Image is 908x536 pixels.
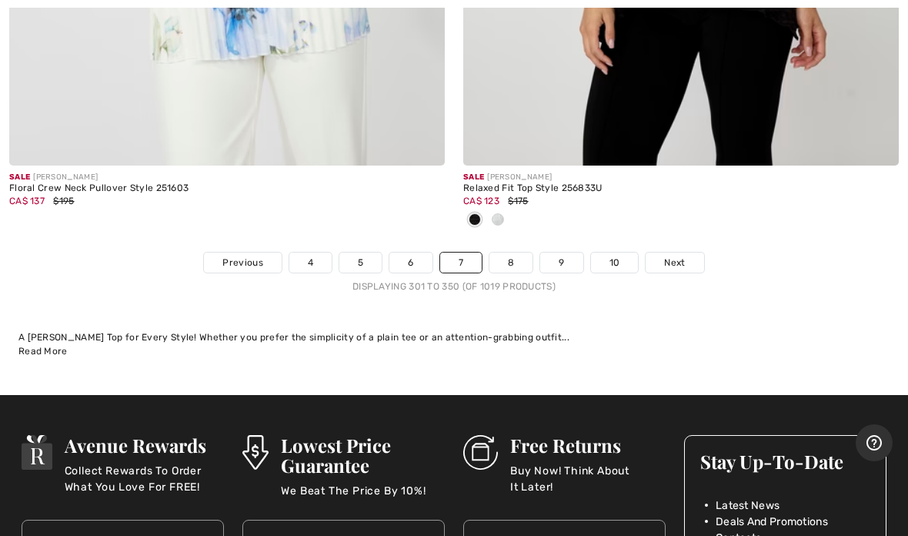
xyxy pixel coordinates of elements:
a: 9 [540,253,583,273]
iframe: Opens a widget where you can find more information [856,424,893,463]
h3: Avenue Rewards [65,435,224,455]
a: Previous [204,253,281,273]
img: Avenue Rewards [22,435,52,470]
div: [PERSON_NAME] [9,172,445,183]
a: 7 [440,253,482,273]
a: 10 [591,253,639,273]
span: Deals And Promotions [716,514,828,530]
p: Buy Now! Think About It Later! [510,463,666,494]
span: CA$ 137 [9,196,45,206]
div: Off White [486,208,509,233]
span: Next [664,256,685,270]
span: CA$ 123 [463,196,499,206]
span: Sale [9,173,30,182]
div: Relaxed Fit Top Style 256833U [463,183,899,194]
img: Lowest Price Guarantee [242,435,269,470]
span: Read More [18,346,68,357]
span: $175 [508,196,528,206]
a: 6 [389,253,432,273]
span: $195 [53,196,74,206]
div: [PERSON_NAME] [463,172,899,183]
h3: Free Returns [510,435,666,455]
h3: Stay Up-To-Date [700,451,870,471]
span: Previous [222,256,262,270]
div: A [PERSON_NAME] Top for Every Style! Whether you prefer the simplicity of a plain tee or an atten... [18,330,890,344]
span: Sale [463,173,484,182]
p: Collect Rewards To Order What You Love For FREE! [65,463,224,494]
div: Black [463,208,486,233]
a: 4 [289,253,332,273]
div: Floral Crew Neck Pullover Style 251603 [9,183,445,194]
span: Latest News [716,497,779,514]
a: Next [646,253,703,273]
h3: Lowest Price Guarantee [281,435,445,475]
p: We Beat The Price By 10%! [281,483,445,514]
img: Free Returns [463,435,498,470]
a: 5 [339,253,382,273]
a: 8 [489,253,532,273]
